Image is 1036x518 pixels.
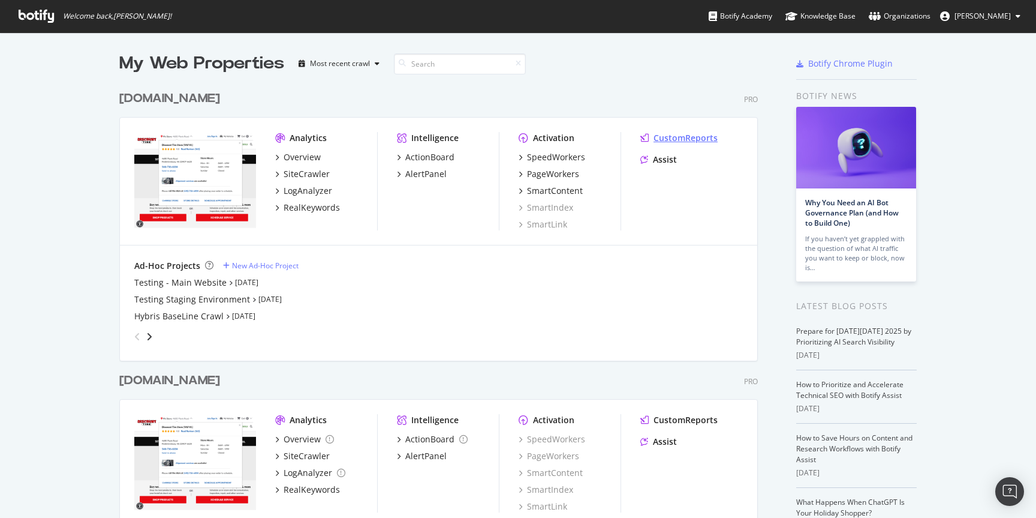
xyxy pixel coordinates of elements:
[405,168,447,180] div: AlertPanel
[284,151,321,163] div: Overview
[405,151,454,163] div: ActionBoard
[134,132,256,229] img: discounttire.com
[653,414,718,426] div: CustomReports
[119,90,220,107] div: [DOMAIN_NAME]
[519,484,573,496] div: SmartIndex
[519,202,573,214] a: SmartIndex
[796,379,904,400] a: How to Prioritize and Accelerate Technical SEO with Botify Assist
[275,433,334,445] a: Overview
[744,94,758,104] div: Pro
[310,60,370,67] div: Most recent crawl
[284,185,332,197] div: LogAnalyzer
[796,300,917,313] div: Latest Blog Posts
[796,326,911,347] a: Prepare for [DATE][DATE] 2025 by Prioritizing AI Search Visibility
[284,467,332,479] div: LogAnalyzer
[519,501,567,513] a: SmartLink
[640,414,718,426] a: CustomReports
[640,132,718,144] a: CustomReports
[796,107,916,188] img: Why You Need an AI Bot Governance Plan (and How to Build One)
[119,372,225,390] a: [DOMAIN_NAME]
[744,376,758,387] div: Pro
[796,58,893,70] a: Botify Chrome Plugin
[232,261,299,271] div: New Ad-Hoc Project
[796,433,912,465] a: How to Save Hours on Content and Research Workflows with Botify Assist
[405,450,447,462] div: AlertPanel
[653,436,677,448] div: Assist
[527,151,585,163] div: SpeedWorkers
[119,372,220,390] div: [DOMAIN_NAME]
[519,218,567,230] a: SmartLink
[275,202,340,214] a: RealKeywords
[394,53,526,74] input: Search
[796,497,905,518] a: What Happens When ChatGPT Is Your Holiday Shopper?
[275,450,330,462] a: SiteCrawler
[796,468,917,478] div: [DATE]
[640,154,677,166] a: Assist
[653,132,718,144] div: CustomReports
[284,433,321,445] div: Overview
[796,403,917,414] div: [DATE]
[119,52,284,76] div: My Web Properties
[519,433,585,445] a: SpeedWorkers
[930,7,1030,26] button: [PERSON_NAME]
[519,450,579,462] a: PageWorkers
[275,151,321,163] a: Overview
[808,58,893,70] div: Botify Chrome Plugin
[134,294,250,306] a: Testing Staging Environment
[397,151,454,163] a: ActionBoard
[397,433,468,445] a: ActionBoard
[134,260,200,272] div: Ad-Hoc Projects
[284,202,340,214] div: RealKeywords
[411,414,459,426] div: Intelligence
[805,234,907,273] div: If you haven’t yet grappled with the question of what AI traffic you want to keep or block, now is…
[275,484,340,496] a: RealKeywords
[411,132,459,144] div: Intelligence
[290,414,327,426] div: Analytics
[519,467,583,479] a: SmartContent
[290,132,327,144] div: Analytics
[527,168,579,180] div: PageWorkers
[533,414,574,426] div: Activation
[640,436,677,448] a: Assist
[397,450,447,462] a: AlertPanel
[235,277,258,288] a: [DATE]
[796,89,917,103] div: Botify news
[653,154,677,166] div: Assist
[275,467,345,479] a: LogAnalyzer
[275,185,332,197] a: LogAnalyzer
[995,477,1024,506] div: Open Intercom Messenger
[519,168,579,180] a: PageWorkers
[284,450,330,462] div: SiteCrawler
[134,310,224,322] a: Hybris BaseLine Crawl
[119,90,225,107] a: [DOMAIN_NAME]
[275,168,330,180] a: SiteCrawler
[869,10,930,22] div: Organizations
[284,484,340,496] div: RealKeywords
[397,168,447,180] a: AlertPanel
[232,311,255,321] a: [DATE]
[258,294,282,304] a: [DATE]
[134,277,227,289] a: Testing - Main Website
[805,197,899,228] a: Why You Need an AI Bot Governance Plan (and How to Build One)
[785,10,856,22] div: Knowledge Base
[223,261,299,271] a: New Ad-Hoc Project
[405,433,454,445] div: ActionBoard
[294,54,384,73] button: Most recent crawl
[796,350,917,361] div: [DATE]
[63,11,171,21] span: Welcome back, [PERSON_NAME] !
[284,168,330,180] div: SiteCrawler
[134,414,256,511] img: discounttiresecondary.com
[145,331,153,343] div: angle-right
[709,10,772,22] div: Botify Academy
[527,185,583,197] div: SmartContent
[129,327,145,346] div: angle-left
[519,151,585,163] a: SpeedWorkers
